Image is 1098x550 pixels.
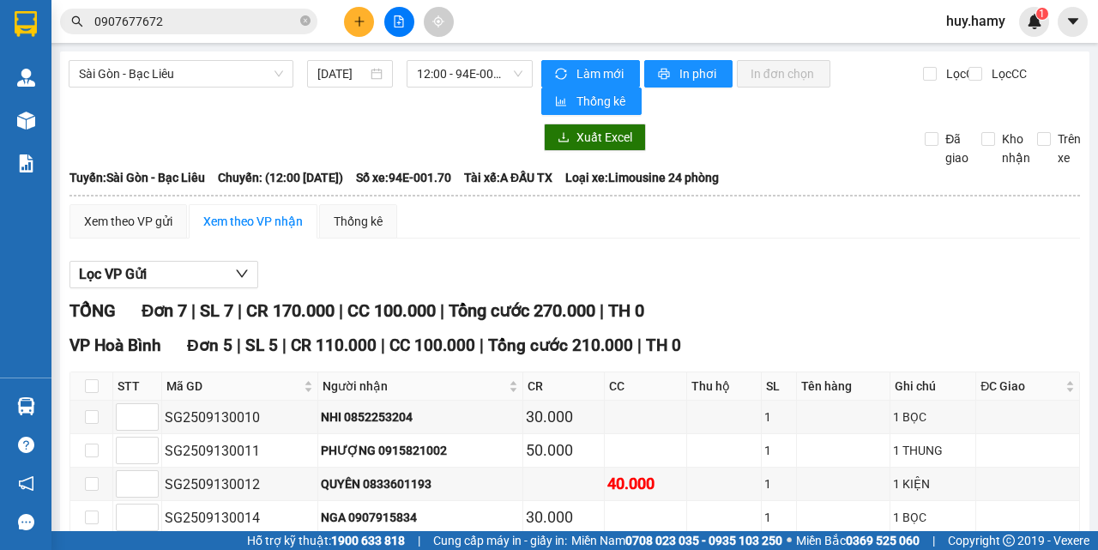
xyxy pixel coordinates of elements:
[389,335,475,355] span: CC 100.000
[321,408,519,426] div: NHI 0852253204
[1003,535,1015,547] span: copyright
[162,468,318,501] td: SG2509130012
[432,15,444,27] span: aim
[985,64,1029,83] span: Lọc CC
[764,474,794,493] div: 1
[113,372,162,401] th: STT
[84,212,172,231] div: Xem theo VP gửi
[321,508,519,527] div: NGA 0907915834
[71,15,83,27] span: search
[565,168,719,187] span: Loại xe: Limousine 24 phòng
[980,377,1062,396] span: ĐC Giao
[235,267,249,281] span: down
[94,12,297,31] input: Tìm tên, số ĐT hoặc mã đơn
[526,405,602,429] div: 30.000
[605,372,687,401] th: CC
[764,441,794,460] div: 1
[162,434,318,468] td: SG2509130011
[291,335,377,355] span: CR 110.000
[893,441,973,460] div: 1 THUNG
[17,397,35,415] img: warehouse-icon
[523,372,606,401] th: CR
[344,7,374,37] button: plus
[890,372,976,401] th: Ghi chú
[607,472,684,496] div: 40.000
[142,300,187,321] span: Đơn 7
[69,300,116,321] span: TỔNG
[393,15,405,27] span: file-add
[218,168,343,187] span: Chuyến: (12:00 [DATE])
[17,112,35,130] img: warehouse-icon
[464,168,552,187] span: Tài xế: A ĐẤU TX
[797,372,890,401] th: Tên hàng
[939,64,984,83] span: Lọc CR
[625,534,782,547] strong: 0708 023 035 - 0935 103 250
[571,531,782,550] span: Miền Nam
[600,300,604,321] span: |
[576,128,632,147] span: Xuất Excel
[79,61,283,87] span: Sài Gòn - Bạc Liêu
[162,501,318,535] td: SG2509130014
[440,300,444,321] span: |
[69,335,161,355] span: VP Hoà Bình
[576,64,626,83] span: Làm mới
[932,10,1019,32] span: huy.hamy
[544,124,646,151] button: downloadXuất Excel
[418,531,420,550] span: |
[764,408,794,426] div: 1
[576,92,628,111] span: Thống kê
[893,408,973,426] div: 1 BỌC
[995,130,1037,167] span: Kho nhận
[449,300,595,321] span: Tổng cước 270.000
[644,60,733,88] button: printerIn phơi
[162,401,318,434] td: SG2509130010
[558,131,570,145] span: download
[555,68,570,82] span: sync
[18,514,34,530] span: message
[846,534,920,547] strong: 0369 525 060
[526,505,602,529] div: 30.000
[488,335,633,355] span: Tổng cước 210.000
[323,377,504,396] span: Người nhận
[541,60,640,88] button: syncLàm mới
[541,88,642,115] button: bar-chartThống kê
[1051,130,1088,167] span: Trên xe
[384,7,414,37] button: file-add
[658,68,673,82] span: printer
[347,300,436,321] span: CC 100.000
[480,335,484,355] span: |
[737,60,830,88] button: In đơn chọn
[191,300,196,321] span: |
[17,69,35,87] img: warehouse-icon
[787,537,792,544] span: ⚪️
[433,531,567,550] span: Cung cấp máy in - giấy in:
[424,7,454,37] button: aim
[238,300,242,321] span: |
[282,335,287,355] span: |
[300,15,311,26] span: close-circle
[646,335,681,355] span: TH 0
[353,15,365,27] span: plus
[687,372,762,401] th: Thu hộ
[608,300,644,321] span: TH 0
[762,372,798,401] th: SL
[17,154,35,172] img: solution-icon
[1027,14,1042,29] img: icon-new-feature
[796,531,920,550] span: Miền Bắc
[18,437,34,453] span: question-circle
[764,508,794,527] div: 1
[893,508,973,527] div: 1 BỌC
[18,475,34,492] span: notification
[417,61,522,87] span: 12:00 - 94E-001.70
[187,335,232,355] span: Đơn 5
[79,263,147,285] span: Lọc VP Gửi
[932,531,935,550] span: |
[165,474,315,495] div: SG2509130012
[893,474,973,493] div: 1 KIỆN
[1065,14,1081,29] span: caret-down
[245,335,278,355] span: SL 5
[15,11,37,37] img: logo-vxr
[317,64,367,83] input: 13/09/2025
[165,440,315,462] div: SG2509130011
[679,64,719,83] span: In phơi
